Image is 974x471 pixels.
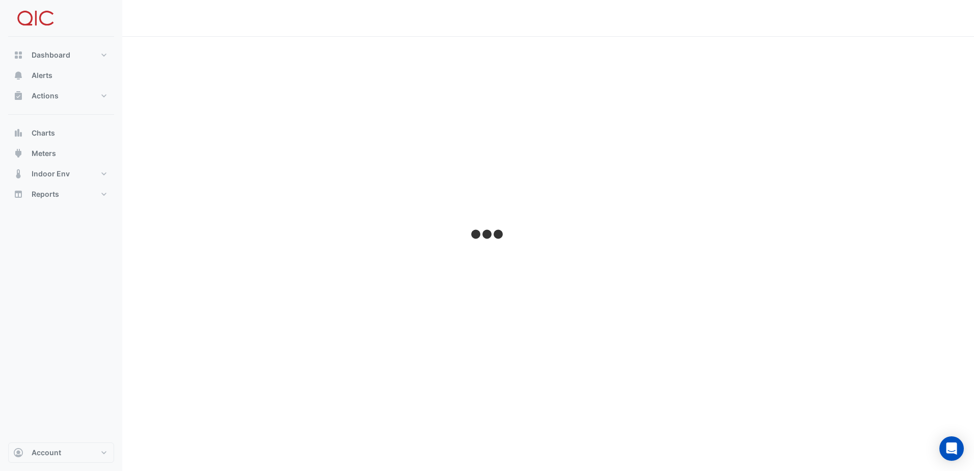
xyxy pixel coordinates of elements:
button: Dashboard [8,45,114,65]
app-icon: Indoor Env [13,169,23,179]
button: Charts [8,123,114,143]
div: Open Intercom Messenger [939,436,964,461]
span: Charts [32,128,55,138]
span: Actions [32,91,59,101]
span: Account [32,448,61,458]
app-icon: Alerts [13,70,23,81]
img: Company Logo [12,8,58,29]
button: Reports [8,184,114,204]
span: Indoor Env [32,169,70,179]
span: Dashboard [32,50,70,60]
app-icon: Meters [13,148,23,159]
button: Alerts [8,65,114,86]
app-icon: Charts [13,128,23,138]
button: Actions [8,86,114,106]
app-icon: Reports [13,189,23,199]
app-icon: Actions [13,91,23,101]
app-icon: Dashboard [13,50,23,60]
button: Account [8,442,114,463]
span: Reports [32,189,59,199]
span: Meters [32,148,56,159]
span: Alerts [32,70,52,81]
button: Meters [8,143,114,164]
button: Indoor Env [8,164,114,184]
